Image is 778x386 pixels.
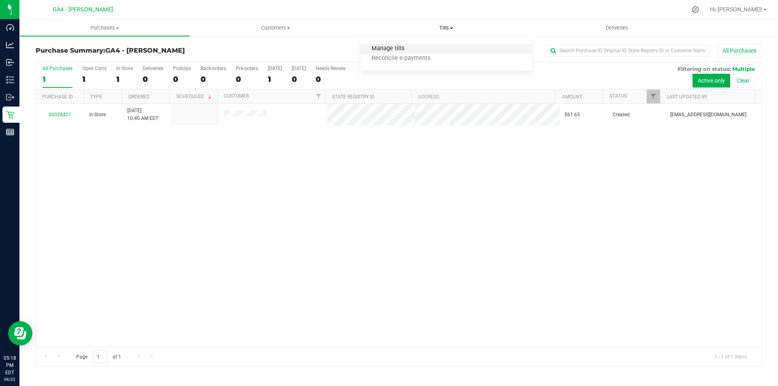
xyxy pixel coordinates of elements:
inline-svg: Dashboard [6,23,14,32]
div: 0 [236,75,258,84]
h3: Purchase Summary: [36,47,278,54]
div: 1 [268,75,282,84]
span: Created [613,111,630,119]
button: All Purchases [717,44,762,58]
div: 0 [201,75,226,84]
span: In-Store [89,111,106,119]
button: Clear [731,74,755,87]
span: $61.63 [564,111,580,119]
a: Last Updated By [667,94,707,100]
a: Purchase ID [42,94,73,100]
div: Deliveries [143,66,163,71]
a: Purchases [19,19,190,36]
div: All Purchases [43,66,73,71]
span: Filtering on status: [678,66,731,72]
div: 0 [173,75,191,84]
span: Reconcile e-payments [361,55,441,62]
inline-svg: Analytics [6,41,14,49]
a: Customers [190,19,361,36]
a: 00028421 [49,112,71,117]
span: [DATE] 10:40 AM EDT [127,107,158,122]
div: [DATE] [292,66,306,71]
span: Manage tills [361,45,415,52]
a: Customer [224,93,249,99]
span: 1 - 1 of 1 items [708,350,753,363]
div: Open Carts [82,66,107,71]
div: 0 [316,75,346,84]
a: Deliveries [532,19,702,36]
span: Hi, [PERSON_NAME]! [710,6,763,13]
div: 1 [116,75,133,84]
input: Search Purchase ID, Original ID, State Registry ID or Customer Name... [547,45,709,57]
div: 1 [82,75,107,84]
span: Tills [361,24,531,32]
inline-svg: Inbound [6,58,14,66]
div: Back-orders [201,66,226,71]
a: Type [90,94,102,100]
inline-svg: Retail [6,111,14,119]
a: State Registry ID [332,94,374,100]
div: 0 [292,75,306,84]
p: 05:18 PM EDT [4,354,16,376]
div: [DATE] [268,66,282,71]
div: In Store [116,66,133,71]
span: Deliveries [595,24,639,32]
p: 08/22 [4,376,16,382]
span: GA4 - [PERSON_NAME] [53,6,113,13]
a: Tills Manage tills Reconcile e-payments [361,19,531,36]
a: Filter [647,90,660,103]
a: Status [609,93,627,99]
span: Page of 1 [69,350,128,363]
span: GA4 - [PERSON_NAME] [105,47,185,54]
a: Filter [312,90,325,103]
div: PickUps [173,66,191,71]
inline-svg: Inventory [6,76,14,84]
input: 1 [93,350,107,363]
button: Active only [693,74,730,87]
span: Multiple [732,66,755,72]
inline-svg: Outbound [6,93,14,101]
div: Manage settings [690,6,701,13]
iframe: Resource center [8,321,32,345]
a: Amount [562,94,582,100]
span: Customers [190,24,360,32]
div: 0 [143,75,163,84]
inline-svg: Reports [6,128,14,136]
th: Address [411,90,555,104]
span: Purchases [20,24,190,32]
div: 1 [43,75,73,84]
a: Scheduled [176,94,213,99]
div: Needs Review [316,66,346,71]
div: Pre-orders [236,66,258,71]
span: [EMAIL_ADDRESS][DOMAIN_NAME] [670,111,746,119]
a: Ordered [128,94,150,100]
